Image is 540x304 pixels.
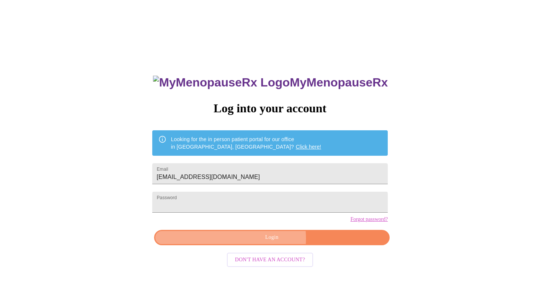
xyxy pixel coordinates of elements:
[227,253,313,267] button: Don't have an account?
[163,233,381,242] span: Login
[225,256,315,262] a: Don't have an account?
[171,133,321,153] div: Looking for the in person patient portal for our office in [GEOGRAPHIC_DATA], [GEOGRAPHIC_DATA]?
[350,216,388,222] a: Forgot password?
[154,230,390,245] button: Login
[153,76,388,89] h3: MyMenopauseRx
[153,76,289,89] img: MyMenopauseRx Logo
[296,144,321,150] a: Click here!
[152,101,388,115] h3: Log into your account
[235,255,305,265] span: Don't have an account?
